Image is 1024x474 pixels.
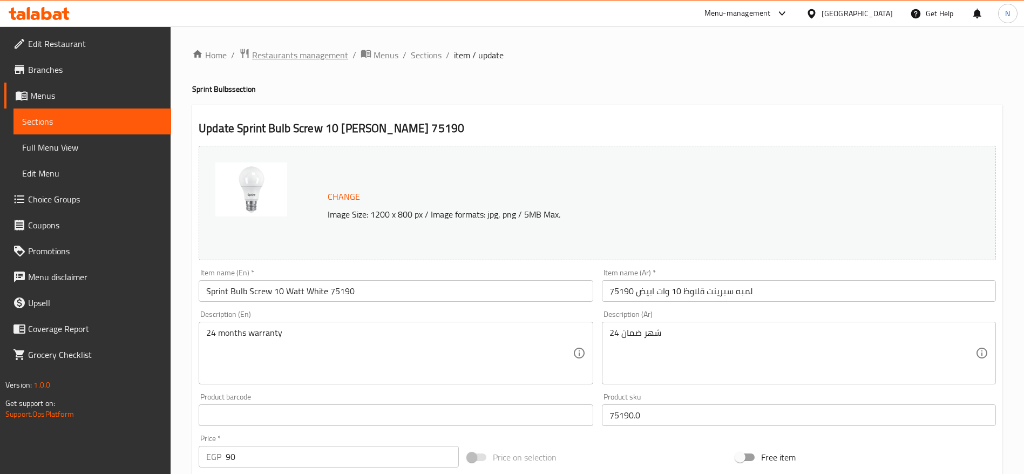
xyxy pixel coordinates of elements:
[252,49,348,62] span: Restaurants management
[28,296,162,309] span: Upsell
[192,84,1002,94] h4: Sprint Bulbs section
[215,162,287,216] img: blob_638135368941389000
[22,141,162,154] span: Full Menu View
[493,451,557,464] span: Price on selection
[28,37,162,50] span: Edit Restaurant
[5,396,55,410] span: Get support on:
[5,378,32,392] span: Version:
[28,63,162,76] span: Branches
[30,89,162,102] span: Menus
[226,446,459,468] input: Please enter price
[13,134,171,160] a: Full Menu View
[446,49,450,62] li: /
[28,348,162,361] span: Grocery Checklist
[28,245,162,258] span: Promotions
[4,57,171,83] a: Branches
[609,328,975,379] textarea: 24 شهر ضمان
[28,270,162,283] span: Menu disclaimer
[4,342,171,368] a: Grocery Checklist
[403,49,406,62] li: /
[28,219,162,232] span: Coupons
[323,186,364,208] button: Change
[4,264,171,290] a: Menu disclaimer
[231,49,235,62] li: /
[352,49,356,62] li: /
[454,49,504,62] span: item / update
[192,48,1002,62] nav: breadcrumb
[602,280,996,302] input: Enter name Ar
[361,48,398,62] a: Menus
[4,31,171,57] a: Edit Restaurant
[5,407,74,421] a: Support.OpsPlatform
[328,189,360,205] span: Change
[4,212,171,238] a: Coupons
[22,115,162,128] span: Sections
[761,451,796,464] span: Free item
[602,404,996,426] input: Please enter product sku
[323,208,896,221] p: Image Size: 1200 x 800 px / Image formats: jpg, png / 5MB Max.
[239,48,348,62] a: Restaurants management
[13,160,171,186] a: Edit Menu
[28,193,162,206] span: Choice Groups
[1005,8,1010,19] span: N
[33,378,50,392] span: 1.0.0
[22,167,162,180] span: Edit Menu
[206,328,572,379] textarea: 24 months warranty
[4,316,171,342] a: Coverage Report
[4,290,171,316] a: Upsell
[13,109,171,134] a: Sections
[4,186,171,212] a: Choice Groups
[206,450,221,463] p: EGP
[4,238,171,264] a: Promotions
[704,7,771,20] div: Menu-management
[374,49,398,62] span: Menus
[192,49,227,62] a: Home
[822,8,893,19] div: [GEOGRAPHIC_DATA]
[199,404,593,426] input: Please enter product barcode
[411,49,442,62] a: Sections
[199,120,996,137] h2: Update Sprint Bulb Screw 10 [PERSON_NAME] 75190
[28,322,162,335] span: Coverage Report
[4,83,171,109] a: Menus
[199,280,593,302] input: Enter name En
